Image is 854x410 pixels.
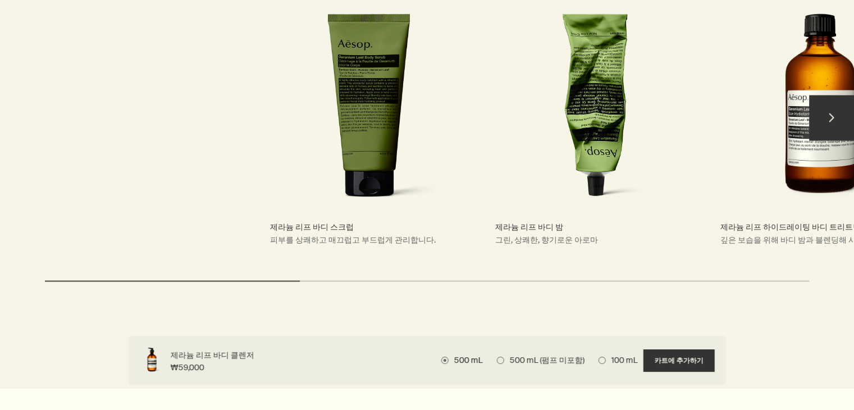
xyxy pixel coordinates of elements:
button: 카트에 추가하기 - ₩59,000 [643,349,715,372]
span: 제라늄 리프 바디 클렌저 [170,350,254,361]
img: Geranium Leaf Body Cleanser 500 mL in amber bottle with pump [142,348,162,373]
button: next slide [809,95,854,140]
span: 500 mL [449,355,483,365]
span: ₩59,000 [170,362,204,373]
span: 500 mL (펌프 미포함) [504,355,584,366]
span: 100 mL [606,355,638,365]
